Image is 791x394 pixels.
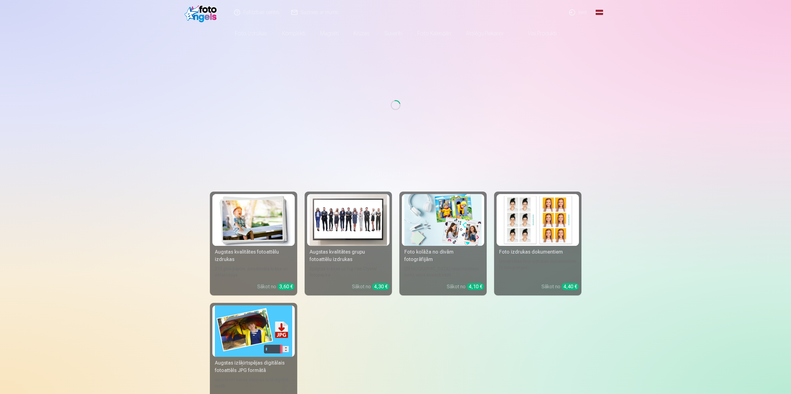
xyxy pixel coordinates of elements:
[404,194,482,246] img: Foto kolāža no divām fotogrāfijām
[372,283,389,290] div: 4,30 €
[346,25,377,42] a: Krūzes
[215,305,292,357] img: Augstas izšķirtspējas digitālais fotoattēls JPG formātā
[185,2,220,22] img: /fa1
[210,192,297,295] a: Augstas kvalitātes fotoattēlu izdrukasAugstas kvalitātes fotoattēlu izdrukas210 gsm papīrs, piesā...
[497,248,579,256] div: Foto izdrukas dokumentiem
[541,283,579,290] div: Sākot no
[447,283,484,290] div: Sākot no
[212,359,295,374] div: Augstas izšķirtspējas digitālais fotoattēls JPG formātā
[399,192,487,295] a: Foto kolāža no divām fotogrāfijāmFoto kolāža no divām fotogrāfijām[DEMOGRAPHIC_DATA] neaizmirstam...
[497,258,579,278] div: Universālas foto izdrukas dokumentiem (6 fotogrāfijas)
[402,248,484,263] div: Foto kolāža no divām fotogrāfijām
[562,283,579,290] div: 4,40 €
[212,377,295,389] div: Iemūžiniet savas atmiņas ērtā digitālā veidā
[215,168,576,179] h3: Foto izdrukas
[275,25,313,42] a: Komplekti
[402,266,484,278] div: [DEMOGRAPHIC_DATA] neaizmirstami mirkļi vienā skaistā bildē
[499,194,576,246] img: Foto izdrukas dokumentiem
[215,194,292,246] img: Augstas kvalitātes fotoattēlu izdrukas
[212,266,295,278] div: 210 gsm papīrs, piesātināta krāsa un detalizācija
[307,266,389,278] div: Spilgtas krāsas uz Fuji Film Crystal fotopapīra
[257,283,295,290] div: Sākot no
[313,25,346,42] a: Magnēti
[459,25,511,42] a: Atslēgu piekariņi
[410,25,459,42] a: Foto kalendāri
[212,248,295,263] div: Augstas kvalitātes fotoattēlu izdrukas
[305,192,392,295] a: Augstas kvalitātes grupu fotoattēlu izdrukasAugstas kvalitātes grupu fotoattēlu izdrukasSpilgtas ...
[277,283,295,290] div: 3,60 €
[494,192,581,295] a: Foto izdrukas dokumentiemFoto izdrukas dokumentiemUniversālas foto izdrukas dokumentiem (6 fotogr...
[228,25,275,42] a: Foto izdrukas
[310,194,387,246] img: Augstas kvalitātes grupu fotoattēlu izdrukas
[511,25,564,42] a: Visi produkti
[307,248,389,263] div: Augstas kvalitātes grupu fotoattēlu izdrukas
[467,283,484,290] div: 4,10 €
[352,283,389,290] div: Sākot no
[377,25,410,42] a: Suvenīri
